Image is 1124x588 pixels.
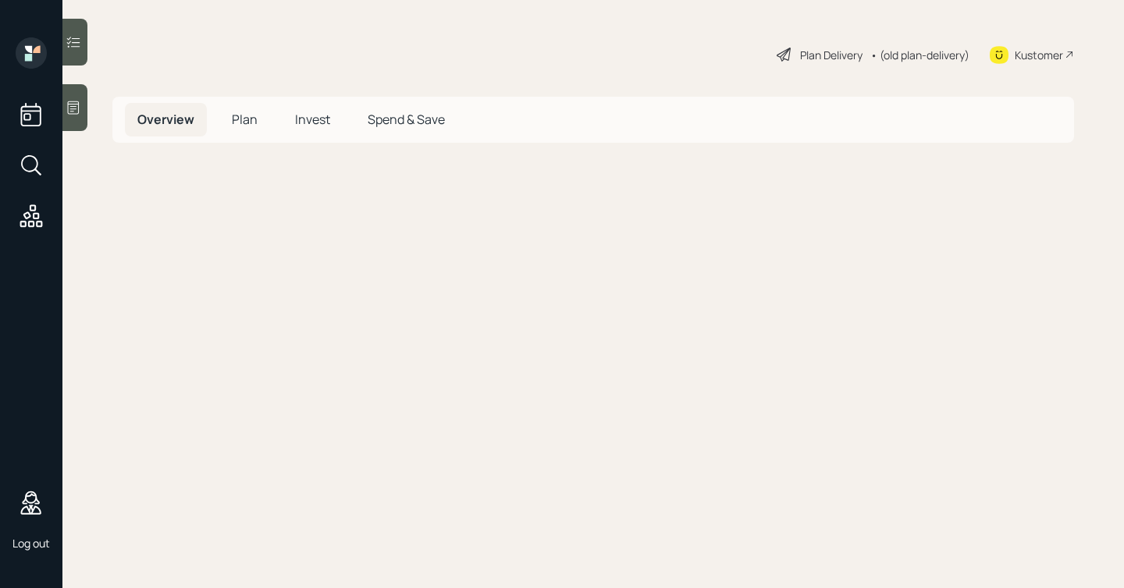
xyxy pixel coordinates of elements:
[1015,47,1063,63] div: Kustomer
[368,111,445,128] span: Spend & Save
[870,47,969,63] div: • (old plan-delivery)
[12,536,50,551] div: Log out
[137,111,194,128] span: Overview
[800,47,863,63] div: Plan Delivery
[295,111,330,128] span: Invest
[232,111,258,128] span: Plan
